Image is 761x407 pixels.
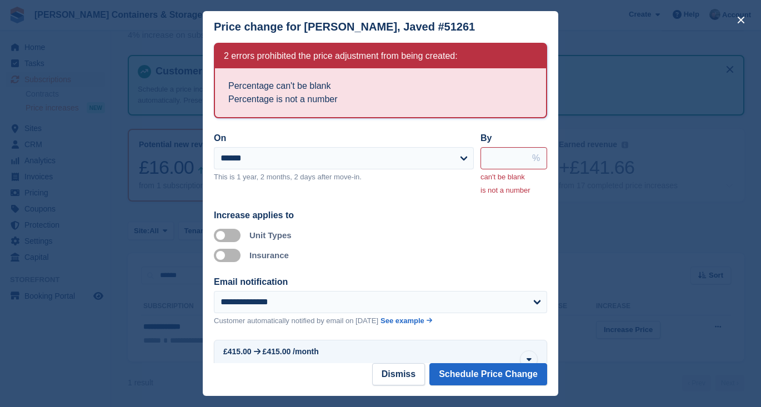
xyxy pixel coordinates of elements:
[480,172,547,183] p: can't be blank
[228,79,533,93] li: Percentage can't be blank
[429,363,547,385] button: Schedule Price Change
[228,93,533,106] li: Percentage is not a number
[380,315,432,326] a: See example
[214,254,245,256] label: Apply to insurance
[224,51,458,62] h2: 2 errors prohibited the price adjustment from being created:
[214,234,245,236] label: Apply to unit types
[480,185,547,196] p: is not a number
[345,361,483,370] span: Customer notified 30 days before ([DATE]).
[223,347,252,356] div: £415.00
[214,172,474,183] p: This is 1 year, 2 months, 2 days after move-in.
[480,133,492,143] label: By
[223,360,233,371] div: 0%
[263,347,291,356] span: £415.00
[372,363,425,385] button: Dismiss
[223,361,343,370] span: change on unit types from [DATE].
[249,250,289,260] label: Insurance
[214,209,547,222] div: Increase applies to
[214,21,475,33] div: Price change for [PERSON_NAME], Javed #51261
[214,315,378,326] p: Customer automatically notified by email on [DATE]
[293,347,319,356] span: /month
[380,316,424,325] span: See example
[214,277,288,287] label: Email notification
[249,230,292,240] label: Unit Types
[732,11,750,29] button: close
[214,133,226,143] label: On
